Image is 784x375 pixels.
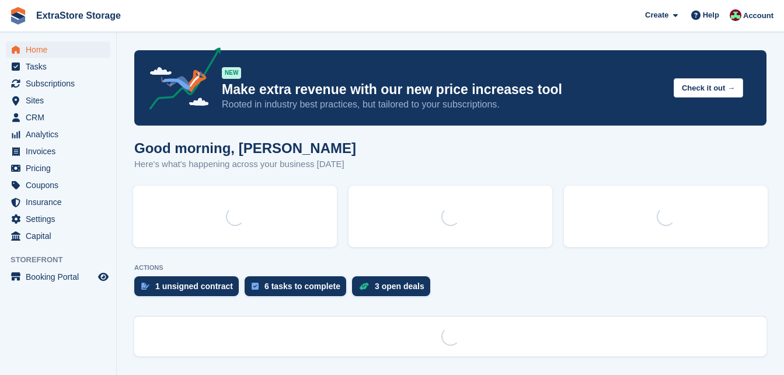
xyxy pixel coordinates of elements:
[352,276,436,302] a: 3 open deals
[26,126,96,143] span: Analytics
[134,264,766,272] p: ACTIONS
[6,143,110,159] a: menu
[26,211,96,227] span: Settings
[743,10,773,22] span: Account
[730,9,741,21] img: Chelsea Parker
[222,98,664,111] p: Rooted in industry best practices, but tailored to your subscriptions.
[6,194,110,210] a: menu
[26,177,96,193] span: Coupons
[26,92,96,109] span: Sites
[222,67,241,79] div: NEW
[11,254,116,266] span: Storefront
[6,58,110,75] a: menu
[26,58,96,75] span: Tasks
[134,140,356,156] h1: Good morning, [PERSON_NAME]
[155,282,233,291] div: 1 unsigned contract
[26,41,96,58] span: Home
[6,92,110,109] a: menu
[264,282,340,291] div: 6 tasks to complete
[6,160,110,176] a: menu
[141,283,149,290] img: contract_signature_icon-13c848040528278c33f63329250d36e43548de30e8caae1d1a13099fd9432cc5.svg
[26,194,96,210] span: Insurance
[222,81,664,98] p: Make extra revenue with our new price increases tool
[26,160,96,176] span: Pricing
[703,9,719,21] span: Help
[134,158,356,171] p: Here's what's happening across your business [DATE]
[252,283,259,290] img: task-75834270c22a3079a89374b754ae025e5fb1db73e45f91037f5363f120a921f8.svg
[6,41,110,58] a: menu
[674,78,743,98] button: Check it out →
[140,47,221,114] img: price-adjustments-announcement-icon-8257ccfd72463d97f412b2fc003d46551f7dbcb40ab6d574587a9cd5c0d94...
[6,269,110,285] a: menu
[26,109,96,126] span: CRM
[645,9,668,21] span: Create
[26,75,96,92] span: Subscriptions
[359,282,369,290] img: deal-1b604bf984904fb50ccaf53a9ad4b4a5d6e5aea283cecdc64d6e3604feb123c2.svg
[9,7,27,25] img: stora-icon-8386f47178a22dfd0bd8f6a31ec36ba5ce8667c1dd55bd0f319d3a0aa187defe.svg
[26,228,96,244] span: Capital
[134,276,245,302] a: 1 unsigned contract
[32,6,126,25] a: ExtraStore Storage
[6,75,110,92] a: menu
[26,143,96,159] span: Invoices
[6,177,110,193] a: menu
[26,269,96,285] span: Booking Portal
[375,282,424,291] div: 3 open deals
[6,126,110,143] a: menu
[6,228,110,244] a: menu
[6,211,110,227] a: menu
[96,270,110,284] a: Preview store
[6,109,110,126] a: menu
[245,276,352,302] a: 6 tasks to complete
